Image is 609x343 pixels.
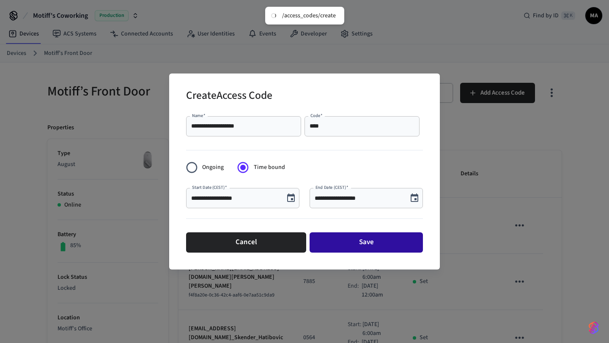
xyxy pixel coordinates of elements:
label: End Date (CEST) [315,184,348,191]
div: /access_codes/create [282,12,336,19]
span: Time bound [254,163,285,172]
button: Choose date, selected date is Aug 31, 2025 [406,190,423,207]
img: SeamLogoGradient.69752ec5.svg [589,321,599,335]
label: Start Date (CEST) [192,184,227,191]
span: Ongoing [202,163,224,172]
button: Save [310,232,423,253]
label: Name [192,112,206,119]
label: Code [310,112,323,119]
button: Choose date, selected date is Aug 19, 2025 [283,190,299,207]
h2: Create Access Code [186,84,272,109]
button: Cancel [186,232,306,253]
